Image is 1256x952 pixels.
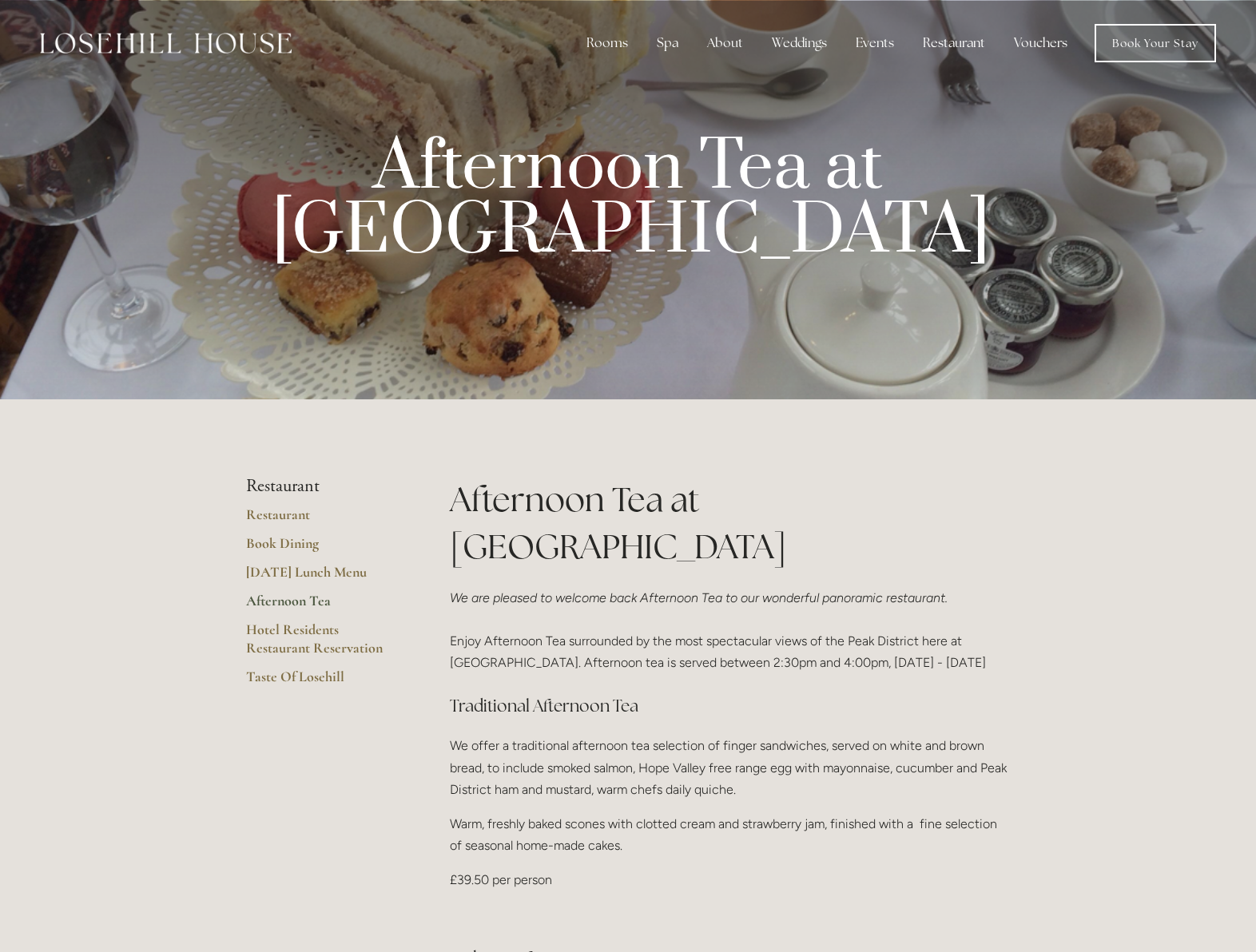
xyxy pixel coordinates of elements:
[246,668,399,696] a: Taste Of Losehill
[246,621,399,668] a: Hotel Residents Restaurant Reservation
[246,563,399,592] a: [DATE] Lunch Menu
[644,27,691,59] div: Spa
[246,592,399,621] a: Afternoon Tea
[450,476,1010,570] h1: Afternoon Tea at [GEOGRAPHIC_DATA]
[246,506,399,534] a: Restaurant
[910,27,998,59] div: Restaurant
[272,136,984,264] p: Afternoon Tea at [GEOGRAPHIC_DATA]
[759,27,840,59] div: Weddings
[40,33,292,54] img: Losehill House
[450,690,1010,722] h3: Traditional Afternoon Tea
[694,27,756,59] div: About
[1001,27,1080,59] a: Vouchers
[246,534,399,563] a: Book Dining
[450,587,1010,674] p: Enjoy Afternoon Tea surrounded by the most spectacular views of the Peak District here at [GEOGRA...
[450,869,1010,891] p: £39.50 per person
[246,476,399,497] li: Restaurant
[450,590,948,605] em: We are pleased to welcome back Afternoon Tea to our wonderful panoramic restaurant.
[450,813,1010,856] p: Warm, freshly baked scones with clotted cream and strawberry jam, finished with a fine selection ...
[843,27,907,59] div: Events
[574,27,641,59] div: Rooms
[1095,24,1216,62] a: Book Your Stay
[450,735,1010,800] p: We offer a traditional afternoon tea selection of finger sandwiches, served on white and brown br...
